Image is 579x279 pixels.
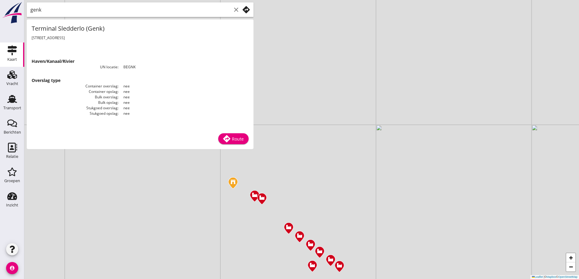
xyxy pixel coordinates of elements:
dd: nee [119,105,249,111]
a: Zoom out [566,262,575,271]
dd: nee [119,89,249,94]
a: Zoom in [566,253,575,262]
dt: UN locatie [32,64,119,70]
dd: nee [119,94,249,100]
dd: BEGNK [119,64,249,70]
i: clear [233,6,240,13]
dt: Container overslag [32,83,119,89]
div: Inzicht [6,203,18,207]
img: Marker [283,222,294,235]
div: Transport [3,106,21,110]
a: Mapbox [546,275,556,278]
dd: nee [119,83,249,89]
a: Leaflet [532,275,543,278]
img: Marker [249,190,260,202]
img: Marker [257,192,267,205]
dd: nee [119,111,249,116]
div: © © [530,275,579,279]
h2: [STREET_ADDRESS] [32,36,140,40]
div: Berichten [4,130,21,134]
dt: Bulk opslag [32,100,119,105]
img: Marker [334,260,345,273]
dt: Stukgoed opslag [32,111,119,116]
dd: nee [119,100,249,105]
div: Kaart [7,57,17,61]
dt: Bulk overslag [32,94,119,100]
div: Relatie [6,155,18,158]
a: OpenStreetMap [558,275,577,278]
h3: Haven/Kanaal/Rivier [32,58,249,64]
a: Route [218,133,249,144]
img: Marker [325,254,336,267]
div: Groepen [4,179,20,183]
h3: Overslag type [32,77,249,83]
dt: Stukgoed overslag [32,105,119,111]
img: logo-small.a267ee39.svg [1,2,23,24]
input: Zoek faciliteit [30,5,231,15]
img: Marker [314,246,325,259]
img: Marker [294,230,305,243]
img: Marker [307,260,318,273]
dt: Container opslag [32,89,119,94]
span: | [544,275,544,278]
div: Route [223,135,244,142]
img: Marker [305,239,316,252]
span: − [569,263,573,270]
span: + [569,254,573,261]
img: Marker [228,177,238,189]
h1: Terminal Sledderlo (Genk) [32,24,140,32]
i: account_circle [6,262,18,274]
div: Vracht [6,82,18,86]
